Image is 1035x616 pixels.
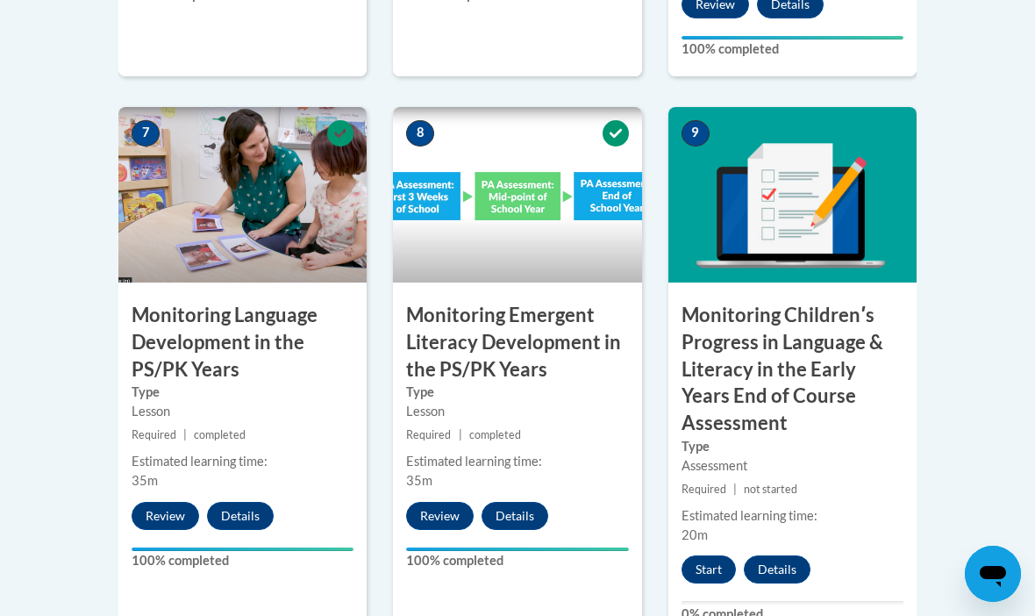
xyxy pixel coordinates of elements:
div: Estimated learning time: [132,452,353,471]
label: Type [406,383,628,402]
button: Review [132,502,199,530]
button: Start [682,555,736,584]
div: Your progress [132,548,353,551]
div: Estimated learning time: [406,452,628,471]
span: completed [194,428,246,441]
h3: Monitoring Childrenʹs Progress in Language & Literacy in the Early Years End of Course Assessment [668,302,917,437]
span: | [733,483,737,496]
div: Lesson [132,402,353,421]
label: 100% completed [132,551,353,570]
span: 7 [132,120,160,147]
img: Course Image [393,107,641,283]
h3: Monitoring Language Development in the PS/PK Years [118,302,367,383]
label: 100% completed [682,39,903,59]
span: completed [469,428,521,441]
label: 100% completed [406,551,628,570]
span: 35m [406,473,432,488]
span: 8 [406,120,434,147]
span: Required [406,428,451,441]
button: Details [482,502,548,530]
span: Required [682,483,726,496]
div: Your progress [682,36,903,39]
span: | [183,428,187,441]
label: Type [682,437,903,456]
div: Your progress [406,548,628,551]
img: Course Image [668,107,917,283]
span: 20m [682,527,708,542]
span: 35m [132,473,158,488]
span: 9 [682,120,710,147]
label: Type [132,383,353,402]
iframe: Button to launch messaging window [965,546,1021,602]
h3: Monitoring Emergent Literacy Development in the PS/PK Years [393,302,641,383]
button: Details [207,502,274,530]
img: Course Image [118,107,367,283]
span: Required [132,428,176,441]
button: Details [744,555,810,584]
span: not started [744,483,797,496]
div: Estimated learning time: [682,506,903,526]
span: | [459,428,462,441]
div: Assessment [682,456,903,476]
button: Review [406,502,474,530]
div: Lesson [406,402,628,421]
